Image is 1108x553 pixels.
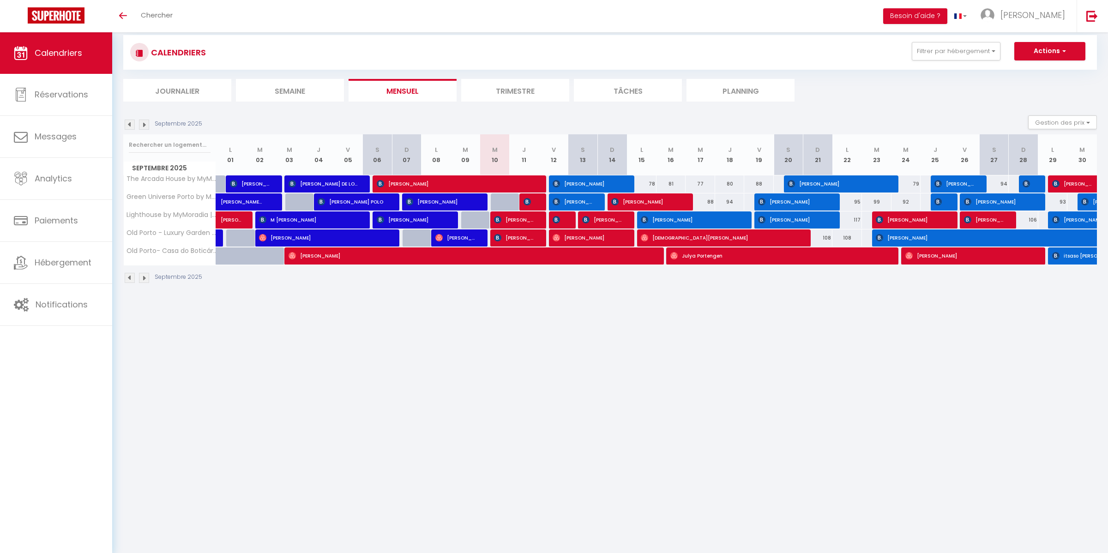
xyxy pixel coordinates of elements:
[715,175,745,192] div: 80
[862,193,891,210] div: 99
[221,206,242,224] span: [PERSON_NAME]
[392,134,422,175] th: 07
[1067,134,1097,175] th: 30
[891,134,921,175] th: 24
[582,211,621,228] span: [PERSON_NAME]
[846,145,849,154] abbr: L
[641,211,739,228] span: [PERSON_NAME]
[921,134,950,175] th: 25
[758,193,827,210] span: [PERSON_NAME]
[318,193,386,210] span: [PERSON_NAME] POLO
[375,145,379,154] abbr: S
[597,134,627,175] th: 14
[35,215,78,226] span: Paiements
[964,211,1003,228] span: [PERSON_NAME]
[494,211,533,228] span: [PERSON_NAME]
[832,211,862,228] div: 117
[728,145,732,154] abbr: J
[686,134,715,175] th: 17
[539,134,568,175] th: 12
[236,79,344,102] li: Semaine
[803,229,833,246] div: 108
[1051,145,1054,154] abbr: L
[803,134,833,175] th: 21
[981,8,994,22] img: ...
[832,229,862,246] div: 108
[363,134,392,175] th: 06
[758,211,827,228] span: [PERSON_NAME]
[35,47,82,59] span: Calendriers
[123,79,231,102] li: Journalier
[510,134,539,175] th: 11
[979,175,1009,192] div: 94
[1009,134,1038,175] th: 28
[933,145,937,154] abbr: J
[230,175,269,192] span: [PERSON_NAME] [PERSON_NAME]
[125,175,217,182] span: The Arcada House by MyMoradia
[832,134,862,175] th: 22
[125,229,217,236] span: Old Porto - Luxury Garden by MyMoradia
[480,134,510,175] th: 10
[35,131,77,142] span: Messages
[522,145,526,154] abbr: J
[461,79,569,102] li: Trimestre
[874,145,879,154] abbr: M
[964,193,1033,210] span: [PERSON_NAME]
[568,134,598,175] th: 13
[124,162,216,175] span: Septembre 2025
[656,134,686,175] th: 16
[289,175,357,192] span: [PERSON_NAME] DE LOS ÁNGELES [PERSON_NAME]
[1028,115,1097,129] button: Gestion des prix
[28,7,84,24] img: Super Booking
[553,211,562,228] span: [PERSON_NAME]
[141,10,173,20] span: Chercher
[832,193,862,210] div: 95
[553,193,592,210] span: [PERSON_NAME]
[574,79,682,102] li: Tâches
[553,175,621,192] span: [PERSON_NAME]
[245,134,275,175] th: 02
[1000,9,1065,21] span: [PERSON_NAME]
[35,257,91,268] span: Hébergement
[287,145,292,154] abbr: M
[406,193,475,210] span: [PERSON_NAME]
[744,134,774,175] th: 19
[216,193,246,211] a: [PERSON_NAME] de la [GEOGRAPHIC_DATA]
[553,229,621,246] span: [PERSON_NAME]
[35,173,72,184] span: Analytics
[686,79,795,102] li: Planning
[229,145,232,154] abbr: L
[788,175,886,192] span: [PERSON_NAME]
[876,229,1067,246] span: [PERSON_NAME]
[1086,10,1098,22] img: logout
[346,145,350,154] abbr: V
[216,211,246,229] a: [PERSON_NAME]
[786,145,790,154] abbr: S
[129,137,211,153] input: Rechercher un logement...
[610,145,614,154] abbr: D
[552,145,556,154] abbr: V
[36,299,88,310] span: Notifications
[950,134,980,175] th: 26
[317,145,320,154] abbr: J
[611,193,680,210] span: [PERSON_NAME]
[304,134,333,175] th: 04
[715,193,745,210] div: 94
[125,247,217,254] span: Old Porto- Casa do Boticário
[451,134,480,175] th: 09
[257,145,263,154] abbr: M
[640,145,643,154] abbr: L
[627,134,656,175] th: 15
[912,42,1000,60] button: Filtrer par hébergement
[903,145,909,154] abbr: M
[1038,134,1068,175] th: 29
[221,188,263,206] span: [PERSON_NAME] de la [GEOGRAPHIC_DATA]
[668,145,674,154] abbr: M
[463,145,468,154] abbr: M
[963,145,967,154] abbr: V
[815,145,820,154] abbr: D
[1052,175,1095,192] span: [PERSON_NAME]
[7,4,35,31] button: Ouvrir le widget de chat LiveChat
[670,247,887,264] span: Julya Portengen
[862,134,891,175] th: 23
